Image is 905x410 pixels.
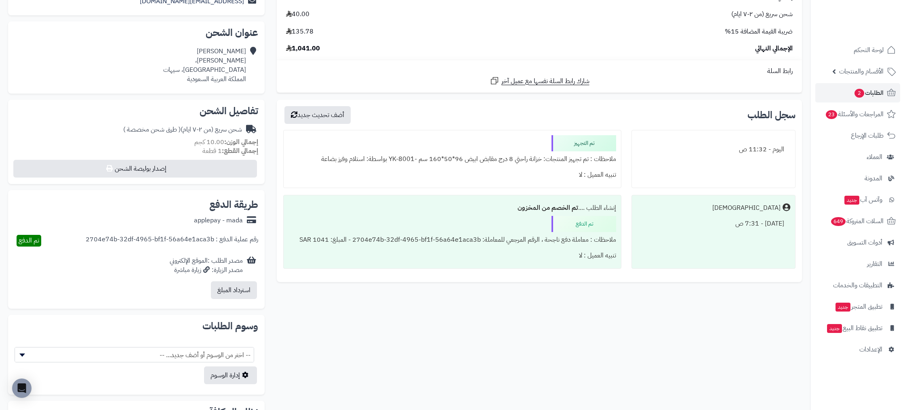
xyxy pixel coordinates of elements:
a: العملاء [815,147,900,167]
div: Open Intercom Messenger [12,379,32,398]
div: رقم عملية الدفع : 2704e74b-32df-4965-bf1f-56a64e1aca3b [86,235,258,247]
span: المراجعات والأسئلة [825,109,884,120]
div: ملاحظات : تم تجهيز المنتجات: خزانة راحتي 8 درج مقابض ابيض 96*50*160 سم -YK-8001 بواسطة: استلام وف... [288,151,616,167]
span: 23 [825,110,837,119]
span: شحن سريع (من ٢-٧ ايام) [731,10,793,19]
span: المدونة [865,173,882,184]
div: [DATE] - 7:31 ص [637,216,790,232]
a: وآتس آبجديد [815,190,900,209]
span: -- اختر من الوسوم أو أضف جديد... -- [15,347,254,363]
div: تنبيه العميل : لا [288,167,616,183]
a: طلبات الإرجاع [815,126,900,145]
h3: سجل الطلب [747,110,796,120]
div: [PERSON_NAME] [PERSON_NAME]، [GEOGRAPHIC_DATA]، سيهات المملكة العربية السعودية [163,47,246,84]
a: التقارير [815,254,900,274]
span: -- اختر من الوسوم أو أضف جديد... -- [15,347,254,362]
span: الإجمالي النهائي [755,44,793,53]
div: تم الدفع [551,216,616,232]
h2: طريقة الدفع [209,200,258,209]
span: الأقسام والمنتجات [839,66,884,77]
h2: تفاصيل الشحن [15,106,258,116]
span: العملاء [867,151,882,163]
span: ضريبة القيمة المضافة 15% [725,27,793,36]
div: ملاحظات : معاملة دفع ناجحة ، الرقم المرجعي للمعاملة: 2704e74b-32df-4965-bf1f-56a64e1aca3b - المبل... [288,232,616,248]
strong: إجمالي الوزن: [224,137,258,147]
span: ( طرق شحن مخصصة ) [123,125,181,134]
a: شارك رابط السلة نفسها مع عميل آخر [490,76,589,86]
span: 649 [831,217,846,226]
span: التطبيقات والخدمات [833,280,882,291]
button: أضف تحديث جديد [284,106,351,124]
div: مصدر الزيارة: زيارة مباشرة [170,266,243,275]
a: الإعدادات [815,340,900,359]
b: تم الخصم من المخزون [518,203,578,213]
span: جديد [836,303,850,312]
div: [DEMOGRAPHIC_DATA] [712,203,781,213]
small: 1 قطعة [202,146,258,156]
strong: إجمالي القطع: [222,146,258,156]
a: المدونة [815,169,900,188]
span: تطبيق نقاط البيع [826,322,882,334]
span: تطبيق المتجر [835,301,882,312]
h2: وسوم الطلبات [15,321,258,331]
div: تنبيه العميل : لا [288,248,616,264]
h2: عنوان الشحن [15,28,258,38]
div: رابط السلة [280,67,799,76]
div: تم التجهيز [551,135,616,151]
a: لوحة التحكم [815,40,900,60]
div: إنشاء الطلب .... [288,200,616,216]
a: المراجعات والأسئلة23 [815,105,900,124]
span: 1,041.00 [286,44,320,53]
a: تطبيق نقاط البيعجديد [815,318,900,338]
span: تم الدفع [19,236,39,245]
span: الإعدادات [859,344,882,355]
button: استرداد المبلغ [211,281,257,299]
a: إدارة الوسوم [204,366,257,384]
span: السلات المتروكة [830,215,884,227]
small: 10.00 كجم [194,137,258,147]
span: جديد [827,324,842,333]
a: السلات المتروكة649 [815,211,900,231]
span: وآتس آب [844,194,882,205]
span: شارك رابط السلة نفسها مع عميل آخر [501,77,589,86]
img: logo-2.png [850,6,897,23]
span: جديد [844,196,859,205]
a: التطبيقات والخدمات [815,276,900,295]
span: التقارير [867,258,882,270]
span: لوحة التحكم [854,44,884,56]
span: أدوات التسويق [847,237,882,248]
span: 40.00 [286,10,309,19]
span: طلبات الإرجاع [851,130,884,141]
div: مصدر الطلب :الموقع الإلكتروني [170,256,243,275]
span: 2 [854,88,864,98]
span: 135.78 [286,27,314,36]
button: إصدار بوليصة الشحن [13,160,257,178]
div: شحن سريع (من ٢-٧ ايام) [123,125,242,134]
div: اليوم - 11:32 ص [637,142,790,157]
a: أدوات التسويق [815,233,900,252]
a: الطلبات2 [815,83,900,102]
span: الطلبات [854,87,884,98]
div: applepay - mada [194,216,243,225]
a: تطبيق المتجرجديد [815,297,900,316]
